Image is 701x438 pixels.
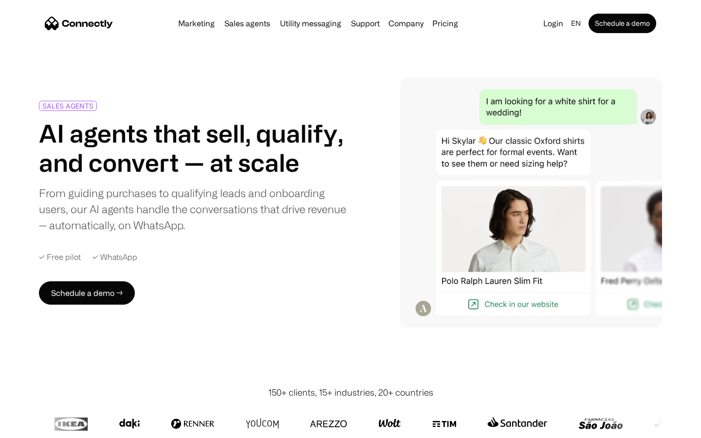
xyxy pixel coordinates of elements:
[174,19,219,27] a: Marketing
[539,17,567,30] a: Login
[42,102,93,109] div: SALES AGENTS
[347,19,384,27] a: Support
[39,281,135,305] a: Schedule a demo →
[39,119,347,177] h1: AI agents that sell, qualify, and convert — at scale
[39,253,81,262] div: ✓ Free pilot
[571,17,581,30] div: en
[428,19,462,27] a: Pricing
[39,185,347,233] div: From guiding purchases to qualifying leads and onboarding users, our AI agents handle the convers...
[388,17,424,30] div: Company
[589,14,656,33] a: Schedule a demo
[221,19,274,27] a: Sales agents
[19,421,58,435] ul: Language list
[92,253,137,262] div: ✓ WhatsApp
[268,386,433,399] div: 150+ clients, 15+ industries, 20+ countries
[10,420,58,435] aside: Language selected: English
[276,19,345,27] a: Utility messaging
